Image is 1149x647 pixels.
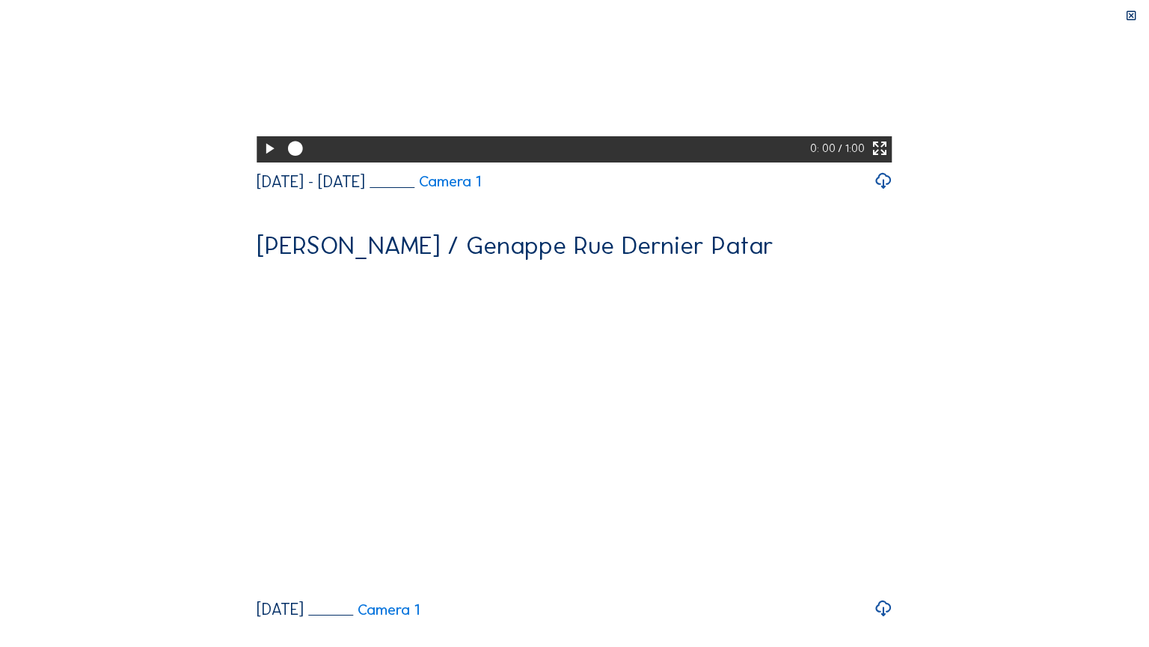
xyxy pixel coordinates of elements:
[257,233,773,258] div: [PERSON_NAME] / Genappe Rue Dernier Patar
[257,601,304,618] div: [DATE]
[257,174,365,190] div: [DATE] - [DATE]
[838,136,865,162] div: / 1:00
[257,270,892,589] video: Your browser does not support the video tag.
[810,136,838,162] div: 0: 00
[370,174,481,189] a: Camera 1
[308,602,420,617] a: Camera 1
